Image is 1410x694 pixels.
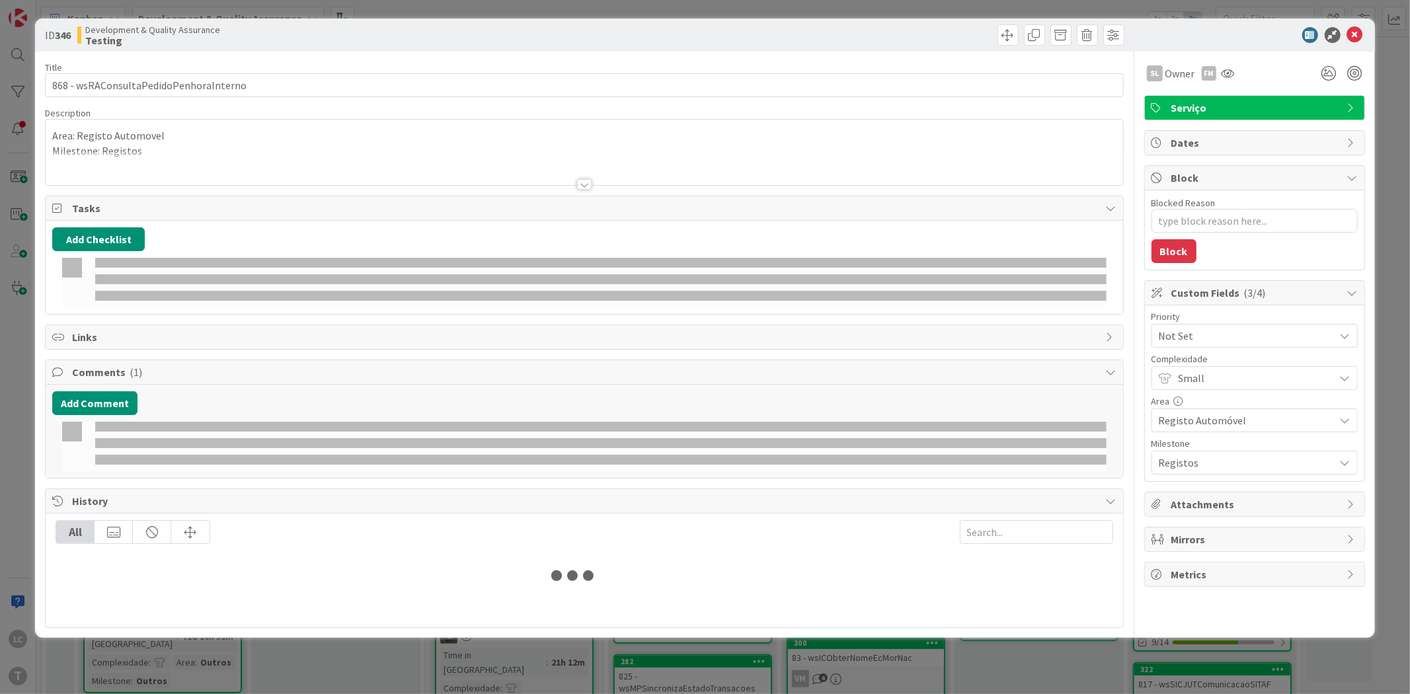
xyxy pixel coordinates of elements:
[1179,369,1328,387] span: Small
[45,27,71,43] span: ID
[130,366,142,379] span: ( 1 )
[1152,197,1216,209] label: Blocked Reason
[72,364,1099,380] span: Comments
[45,61,62,73] label: Title
[85,35,220,46] b: Testing
[1152,312,1358,321] div: Priority
[56,521,95,543] div: All
[52,391,137,415] button: Add Comment
[1159,453,1328,472] span: Registos
[1152,439,1358,448] div: Milestone
[52,143,1116,159] p: Milestone: Registos
[1152,397,1358,406] div: Area
[1147,65,1163,81] div: SL
[1159,411,1328,430] span: Registo Automóvel
[1171,100,1341,116] span: Serviço
[52,128,1116,143] p: Area: Registo Automovel
[1244,286,1266,299] span: ( 3/4 )
[45,107,91,119] span: Description
[85,24,220,35] span: Development & Quality Assurance
[1171,566,1341,582] span: Metrics
[1171,285,1341,301] span: Custom Fields
[45,73,1123,97] input: type card name here...
[72,329,1099,345] span: Links
[1152,354,1358,364] div: Complexidade
[1171,135,1341,151] span: Dates
[960,520,1113,544] input: Search...
[1202,66,1216,81] div: FM
[72,493,1099,509] span: History
[1171,531,1341,547] span: Mirrors
[52,227,145,251] button: Add Checklist
[72,200,1099,216] span: Tasks
[1159,327,1328,345] span: Not Set
[1165,65,1195,81] span: Owner
[1171,170,1341,186] span: Block
[55,28,71,42] b: 346
[1171,496,1341,512] span: Attachments
[1152,239,1196,263] button: Block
